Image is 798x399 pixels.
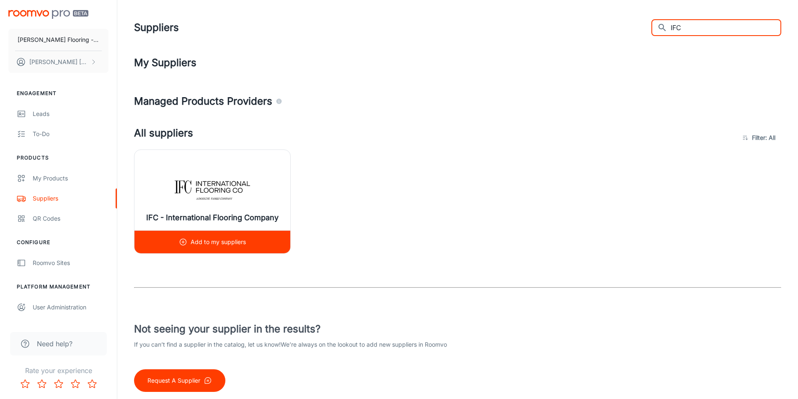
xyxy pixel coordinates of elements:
input: Search all suppliers... [671,19,781,36]
p: If you can’t find a supplier in the catalog, let us know! We’re always on the lookout to add new ... [134,340,458,349]
button: [PERSON_NAME] [PERSON_NAME] [8,51,108,73]
button: Rate 2 star [34,376,50,392]
div: Agencies and suppliers who work with us to automatically identify the specific products you carry [276,94,282,109]
button: Request A Supplier [134,369,225,392]
p: [PERSON_NAME] [PERSON_NAME] [29,57,88,67]
button: Rate 3 star [50,376,67,392]
div: Roomvo Sites [33,258,108,268]
h6: IFC - International Flooring Company [146,212,279,224]
div: To-do [33,129,108,139]
h4: Not seeing your supplier in the results? [134,322,458,337]
h4: Managed Products Providers [134,94,781,109]
h4: My Suppliers [134,55,781,70]
img: Roomvo PRO Beta [8,10,88,19]
button: Rate 5 star [84,376,101,392]
p: Request A Supplier [147,376,200,385]
button: Rate 1 star [17,376,34,392]
div: User Administration [33,303,108,312]
div: Leads [33,109,108,118]
div: Suppliers [33,194,108,203]
div: My Products [33,174,108,183]
img: IFC - International Flooring Company [175,173,250,207]
h4: All suppliers [134,126,738,149]
span: : All [765,133,775,143]
button: [PERSON_NAME] Flooring - test site [8,29,108,51]
button: Rate 4 star [67,376,84,392]
p: [PERSON_NAME] Flooring - test site [18,35,99,44]
span: Need help? [37,339,72,349]
div: QR Codes [33,214,108,223]
h1: Suppliers [134,20,179,35]
span: Filter [752,133,775,143]
p: Add to my suppliers [191,237,246,247]
p: Rate your experience [7,366,110,376]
